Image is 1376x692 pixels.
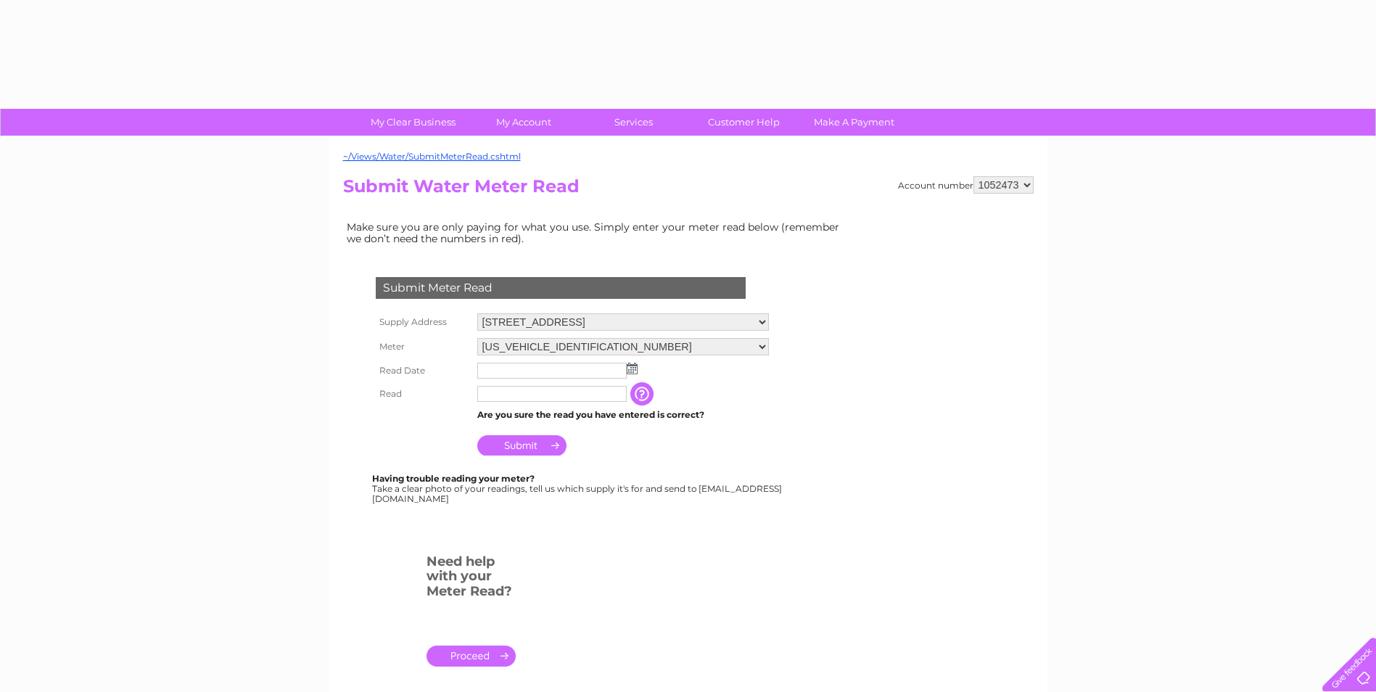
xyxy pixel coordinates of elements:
[630,382,656,405] input: Information
[427,646,516,667] a: .
[794,109,914,136] a: Make A Payment
[627,363,638,374] img: ...
[574,109,693,136] a: Services
[372,334,474,359] th: Meter
[684,109,804,136] a: Customer Help
[343,151,521,162] a: ~/Views/Water/SubmitMeterRead.cshtml
[343,176,1034,204] h2: Submit Water Meter Read
[474,405,773,424] td: Are you sure the read you have entered is correct?
[898,176,1034,194] div: Account number
[353,109,473,136] a: My Clear Business
[343,218,851,248] td: Make sure you are only paying for what you use. Simply enter your meter read below (remember we d...
[464,109,583,136] a: My Account
[372,474,784,503] div: Take a clear photo of your readings, tell us which supply it's for and send to [EMAIL_ADDRESS][DO...
[372,359,474,382] th: Read Date
[427,551,516,606] h3: Need help with your Meter Read?
[372,310,474,334] th: Supply Address
[372,473,535,484] b: Having trouble reading your meter?
[376,277,746,299] div: Submit Meter Read
[477,435,567,456] input: Submit
[372,382,474,405] th: Read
